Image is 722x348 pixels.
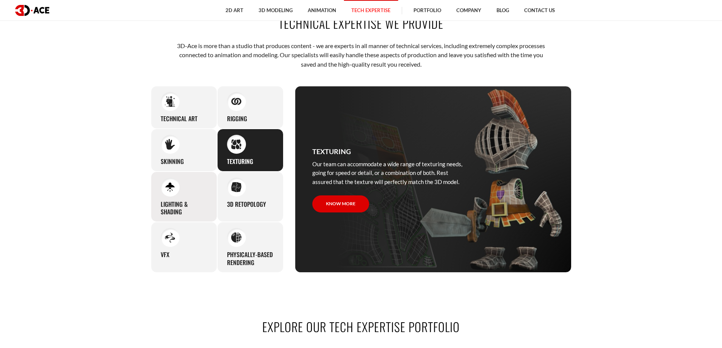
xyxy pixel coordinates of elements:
img: Skinning [165,139,175,150]
h2: Technical expertise we provide [151,15,572,32]
h3: Rigging [227,115,247,123]
img: 3D Retopology [231,182,241,192]
h3: 3D Retopology [227,200,266,208]
img: Texturing [231,139,241,149]
img: VFX [165,233,175,243]
h3: Lighting & Shading [161,200,207,216]
p: 3D-Ace is more than a studio that produces content - we are experts in all manner of technical se... [174,41,548,69]
h3: Texturing [312,146,351,157]
h3: Technical art [161,115,197,123]
h2: Explore our tech expertise portfolio [151,318,572,335]
h3: Texturing [227,158,253,165]
img: Technical art [165,96,175,107]
img: Rigging [231,98,241,105]
p: Our team can accommodate a wide range of texturing needs, going for speed or detail, or a combina... [312,160,468,186]
img: logo dark [15,5,49,16]
a: Know more [312,195,369,212]
h3: Physically-based rendering [227,251,274,267]
img: Lighting & Shading [165,182,175,192]
h3: Skinning [161,158,184,165]
h3: VFX [161,251,169,259]
img: Physically-based rendering [231,233,241,243]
